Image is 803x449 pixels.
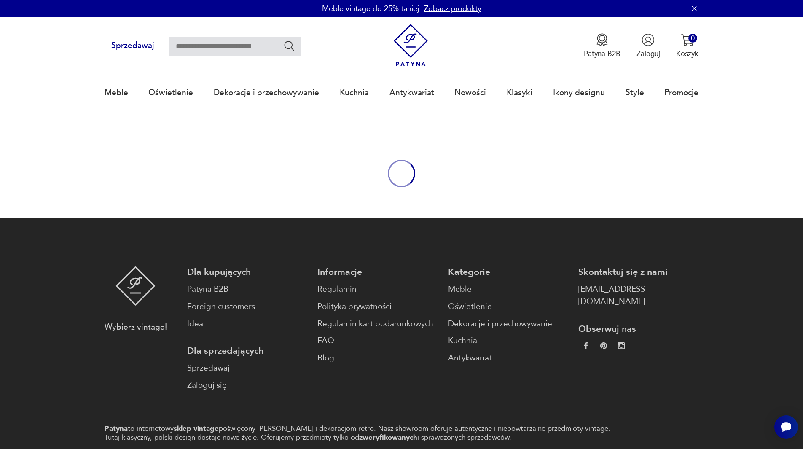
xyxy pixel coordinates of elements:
[105,73,128,112] a: Meble
[187,345,307,357] p: Dla sprzedających
[681,33,694,46] img: Ikona koszyka
[105,321,167,333] p: Wybierz vintage!
[317,318,438,330] a: Regulamin kart podarunkowych
[448,335,568,347] a: Kuchnia
[636,49,660,59] p: Zaloguj
[626,73,644,112] a: Style
[507,73,532,112] a: Klasyki
[664,73,698,112] a: Promocje
[454,73,486,112] a: Nowości
[322,3,419,14] p: Meble vintage do 25% taniej
[389,73,434,112] a: Antykwariat
[424,3,481,14] a: Zobacz produkty
[317,352,438,364] a: Blog
[578,266,698,278] p: Skontaktuj się z nami
[584,33,620,59] button: Patyna B2B
[187,266,307,278] p: Dla kupujących
[105,424,623,442] p: to internetowy poświęcony [PERSON_NAME] i dekoracjom retro. Nasz showroom oferuje autentyczne i n...
[283,40,295,52] button: Szukaj
[553,73,605,112] a: Ikony designu
[578,283,698,308] a: [EMAIL_ADDRESS][DOMAIN_NAME]
[317,335,438,347] a: FAQ
[583,342,589,349] img: da9060093f698e4c3cedc1453eec5031.webp
[584,33,620,59] a: Ikona medaluPatyna B2B
[636,33,660,59] button: Zaloguj
[187,283,307,296] a: Patyna B2B
[187,318,307,330] a: Idea
[448,318,568,330] a: Dekoracje i przechowywanie
[105,43,161,50] a: Sprzedawaj
[596,33,609,46] img: Ikona medalu
[688,34,697,43] div: 0
[448,283,568,296] a: Meble
[115,266,156,306] img: Patyna - sklep z meblami i dekoracjami vintage
[317,266,438,278] p: Informacje
[317,283,438,296] a: Regulamin
[774,415,798,439] iframe: Smartsupp widget button
[174,424,219,433] strong: sklep vintage
[340,73,369,112] a: Kuchnia
[148,73,193,112] a: Oświetlenie
[317,301,438,313] a: Polityka prywatności
[105,424,128,433] strong: Patyna
[618,342,625,349] img: c2fd9cf7f39615d9d6839a72ae8e59e5.webp
[389,24,432,67] img: Patyna - sklep z meblami i dekoracjami vintage
[187,379,307,392] a: Zaloguj się
[105,37,161,55] button: Sprzedawaj
[578,323,698,335] p: Obserwuj nas
[448,301,568,313] a: Oświetlenie
[187,301,307,313] a: Foreign customers
[448,266,568,278] p: Kategorie
[448,352,568,364] a: Antykwariat
[600,342,607,349] img: 37d27d81a828e637adc9f9cb2e3d3a8a.webp
[676,33,698,59] button: 0Koszyk
[642,33,655,46] img: Ikonka użytkownika
[359,433,417,442] strong: zweryfikowanych
[187,362,307,374] a: Sprzedawaj
[214,73,319,112] a: Dekoracje i przechowywanie
[584,49,620,59] p: Patyna B2B
[676,49,698,59] p: Koszyk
